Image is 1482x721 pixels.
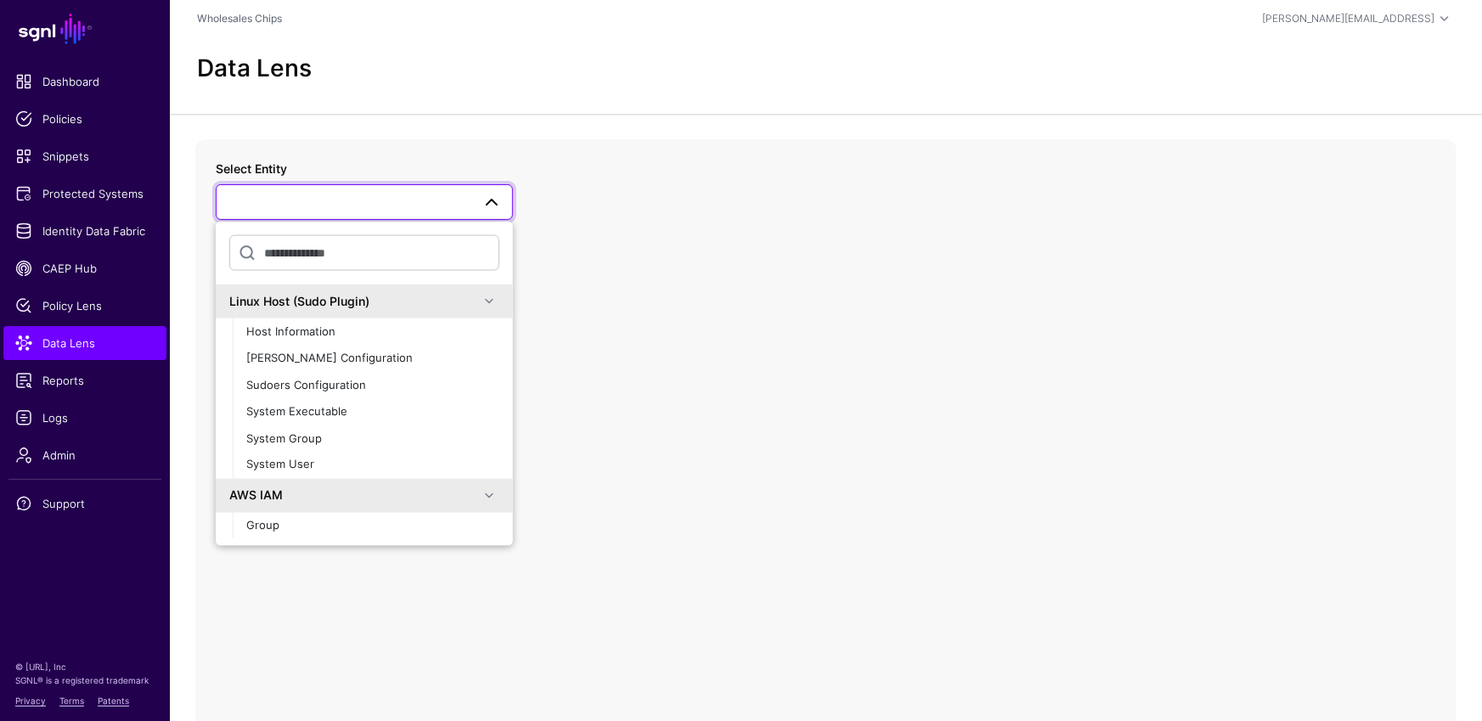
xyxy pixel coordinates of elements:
[10,10,160,48] a: SGNL
[246,518,279,532] span: Group
[15,297,155,314] span: Policy Lens
[15,696,46,706] a: Privacy
[15,110,155,127] span: Policies
[15,660,155,673] p: © [URL], Inc
[15,222,155,239] span: Identity Data Fabric
[3,102,166,136] a: Policies
[246,377,366,391] span: Sudoers Configuration
[246,404,347,418] span: System Executable
[246,458,314,471] span: System User
[197,54,312,83] h2: Data Lens
[3,438,166,472] a: Admin
[15,409,155,426] span: Logs
[3,65,166,99] a: Dashboard
[59,696,84,706] a: Terms
[233,452,513,479] button: System User
[98,696,129,706] a: Patents
[229,292,479,310] div: Linux Host (Sudo Plugin)
[216,160,287,177] label: Select Entity
[15,495,155,512] span: Support
[1262,11,1434,26] div: [PERSON_NAME][EMAIL_ADDRESS]
[15,148,155,165] span: Snippets
[229,487,479,504] div: AWS IAM
[233,512,513,539] button: Group
[15,372,155,389] span: Reports
[3,401,166,435] a: Logs
[233,345,513,372] button: [PERSON_NAME] Configuration
[233,425,513,452] button: System Group
[233,398,513,425] button: System Executable
[3,326,166,360] a: Data Lens
[15,185,155,202] span: Protected Systems
[233,318,513,345] button: Host Information
[15,335,155,352] span: Data Lens
[3,214,166,248] a: Identity Data Fabric
[246,431,322,444] span: System Group
[3,177,166,211] a: Protected Systems
[15,673,155,687] p: SGNL® is a registered trademark
[197,12,282,25] a: Wholesales Chips
[3,139,166,173] a: Snippets
[233,371,513,398] button: Sudoers Configuration
[3,363,166,397] a: Reports
[15,260,155,277] span: CAEP Hub
[3,289,166,323] a: Policy Lens
[246,351,413,364] span: [PERSON_NAME] Configuration
[15,73,155,90] span: Dashboard
[3,251,166,285] a: CAEP Hub
[15,447,155,464] span: Admin
[246,324,335,337] span: Host Information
